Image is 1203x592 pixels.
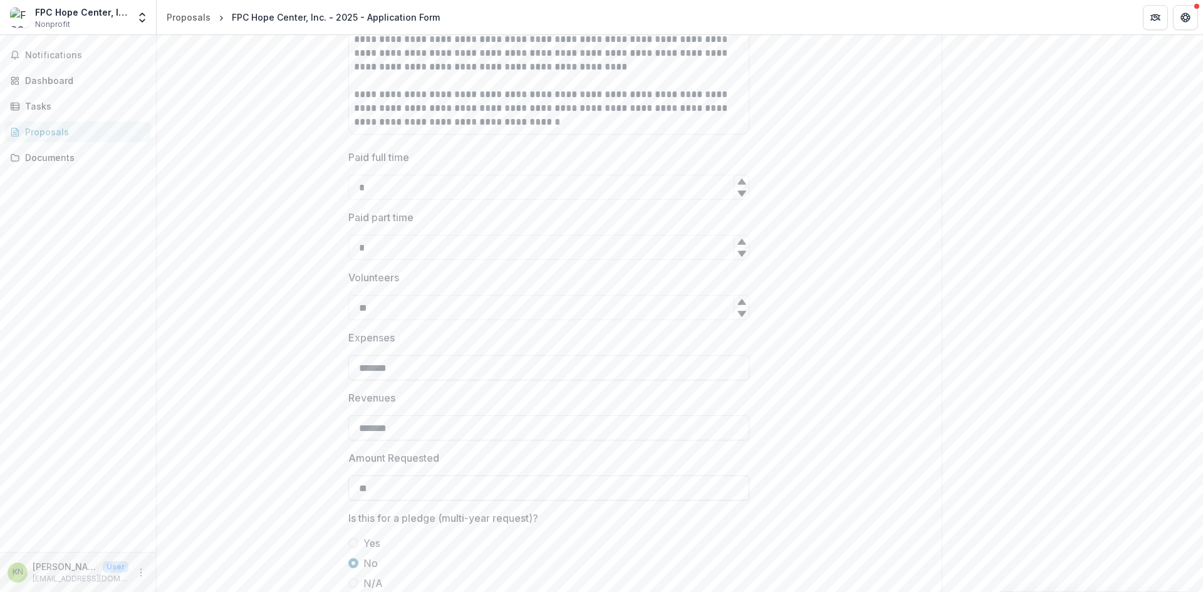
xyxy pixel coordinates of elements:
p: [PERSON_NAME] [33,560,98,573]
button: Get Help [1173,5,1198,30]
a: Documents [5,147,151,168]
p: Paid full time [348,150,409,165]
p: Expenses [348,330,395,345]
p: Amount Requested [348,450,439,465]
nav: breadcrumb [162,8,445,26]
button: Notifications [5,45,151,65]
p: [EMAIL_ADDRESS][DOMAIN_NAME] [33,573,128,584]
button: More [133,565,148,580]
span: Yes [363,536,380,551]
div: Proposals [167,11,211,24]
div: Tasks [25,100,141,113]
a: Dashboard [5,70,151,91]
img: FPC Hope Center, Inc. [10,8,30,28]
p: User [103,561,128,573]
span: No [363,556,378,571]
span: N/A [363,576,383,591]
p: Paid part time [348,210,414,225]
p: Volunteers [348,270,399,285]
div: Proposals [25,125,141,138]
button: Partners [1143,5,1168,30]
a: Tasks [5,96,151,117]
p: Is this for a pledge (multi-year request)? [348,511,538,526]
a: Proposals [5,122,151,142]
div: FPC Hope Center, Inc. [35,6,128,19]
div: Kyla Nichols [13,568,23,576]
span: Nonprofit [35,19,70,30]
a: Proposals [162,8,216,26]
div: FPC Hope Center, Inc. - 2025 - Application Form [232,11,440,24]
button: Open entity switcher [133,5,151,30]
div: Documents [25,151,141,164]
div: Dashboard [25,74,141,87]
span: Notifications [25,50,146,61]
p: Revenues [348,390,395,405]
